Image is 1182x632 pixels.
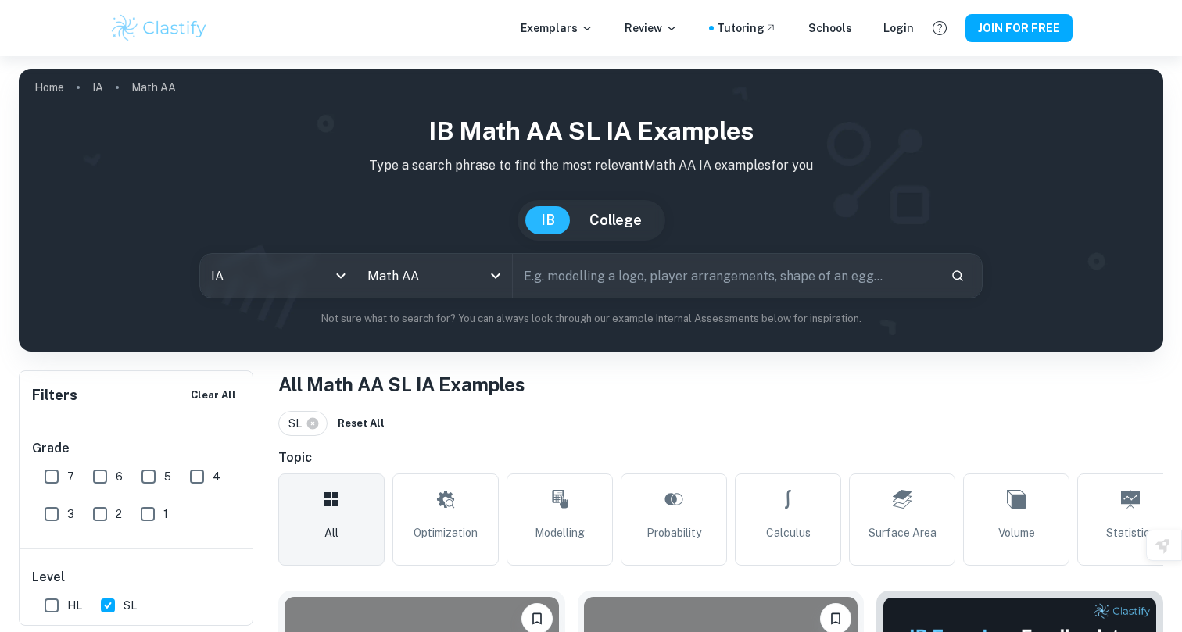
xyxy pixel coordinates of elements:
[116,505,122,523] span: 2
[1106,524,1155,541] span: Statistics
[124,597,137,614] span: SL
[869,524,937,541] span: Surface Area
[485,265,507,287] button: Open
[67,468,74,485] span: 7
[944,262,971,289] button: Search
[187,384,240,407] button: Clear All
[67,597,82,614] span: HL
[31,311,1151,327] p: Not sure what to search for? You can always look through our example Internal Assessments below f...
[163,505,168,523] span: 1
[998,524,1035,541] span: Volume
[164,468,171,485] span: 5
[535,524,585,541] span: Modelling
[288,415,309,432] span: SL
[926,15,953,41] button: Help and Feedback
[19,69,1163,352] img: profile cover
[200,254,356,298] div: IA
[513,254,938,298] input: E.g. modelling a logo, player arrangements, shape of an egg...
[31,112,1151,150] h1: IB Math AA SL IA examples
[278,448,1163,467] h6: Topic
[883,20,914,37] a: Login
[92,77,103,98] a: IA
[965,14,1073,42] button: JOIN FOR FREE
[34,77,64,98] a: Home
[717,20,777,37] a: Tutoring
[334,412,389,435] button: Reset All
[116,468,123,485] span: 6
[574,206,657,234] button: College
[625,20,678,37] p: Review
[647,524,701,541] span: Probability
[32,568,242,587] h6: Level
[324,524,338,541] span: All
[278,411,328,436] div: SL
[213,468,220,485] span: 4
[808,20,852,37] a: Schools
[414,524,478,541] span: Optimization
[32,384,77,406] h6: Filters
[31,156,1151,175] p: Type a search phrase to find the most relevant Math AA IA examples for you
[131,79,176,96] p: Math AA
[109,12,209,44] img: Clastify logo
[525,206,571,234] button: IB
[67,505,74,523] span: 3
[32,439,242,458] h6: Grade
[766,524,811,541] span: Calculus
[521,20,593,37] p: Exemplars
[278,370,1163,398] h1: All Math AA SL IA Examples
